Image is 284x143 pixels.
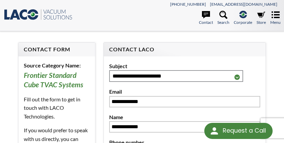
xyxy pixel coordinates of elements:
div: Request a Call [223,123,266,138]
a: [EMAIL_ADDRESS][DOMAIN_NAME] [210,2,277,7]
label: Subject [109,62,260,70]
h3: Frontier Standard Cube TVAC Systems [24,71,89,89]
a: Menu [270,11,281,26]
h4: Contact LACO [109,46,260,53]
div: Request a Call [204,123,273,139]
h4: Contact Form [24,46,89,53]
a: Store [257,11,266,26]
img: round button [209,126,220,136]
a: [PHONE_NUMBER] [170,2,206,7]
b: Source Category Name: [24,62,81,68]
label: Name [109,113,260,122]
span: Corporate [234,19,252,26]
a: Contact [199,11,213,26]
p: Fill out the form to get in touch with LACO Technologies. [24,95,89,121]
label: Email [109,87,260,96]
a: Search [217,11,229,26]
